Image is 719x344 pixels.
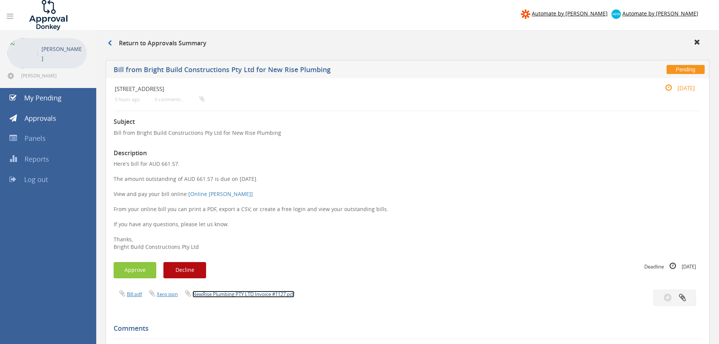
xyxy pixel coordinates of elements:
a: Bill.pdf [127,291,142,298]
span: [PERSON_NAME][EMAIL_ADDRESS][DOMAIN_NAME] [21,73,85,79]
small: 0 comments... [155,97,205,102]
h5: Comments [114,325,696,332]
small: [DATE] [657,84,695,92]
img: zapier-logomark.png [521,9,530,19]
small: 5 hours ago [115,97,140,102]
h3: Return to Approvals Summary [108,40,206,47]
p: Here's bill for AUD 661.57. The amount outstanding of AUD 661.57 is due on [DATE]. View and pay y... [114,160,702,251]
h3: Description [114,150,702,157]
span: Automate by [PERSON_NAME] [622,10,698,17]
a: [Online [PERSON_NAME]] [188,190,253,197]
span: Approvals [25,114,56,123]
span: My Pending [24,93,62,102]
h4: [STREET_ADDRESS] [115,86,603,92]
h5: Bill from Bright Build Constructions Pty Ltd for New Rise Plumbing [114,66,527,76]
small: Deadline [DATE] [644,262,696,270]
span: Log out [24,175,48,184]
img: xero-logo.png [611,9,621,19]
span: Automate by [PERSON_NAME] [532,10,608,17]
p: [PERSON_NAME] [42,44,83,63]
button: Approve [114,262,156,278]
p: Bill from Bright Build Constructions Pty Ltd for New Rise Plumbing [114,129,702,137]
a: NewRise Plumbing PTY LTD Invoice #1127.pdf [192,291,294,298]
button: Decline [163,262,206,278]
h3: Subject [114,119,702,125]
span: Pending [667,65,705,74]
span: Panels [25,134,46,143]
a: Xero.json [157,291,178,298]
span: Reports [25,154,49,164]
